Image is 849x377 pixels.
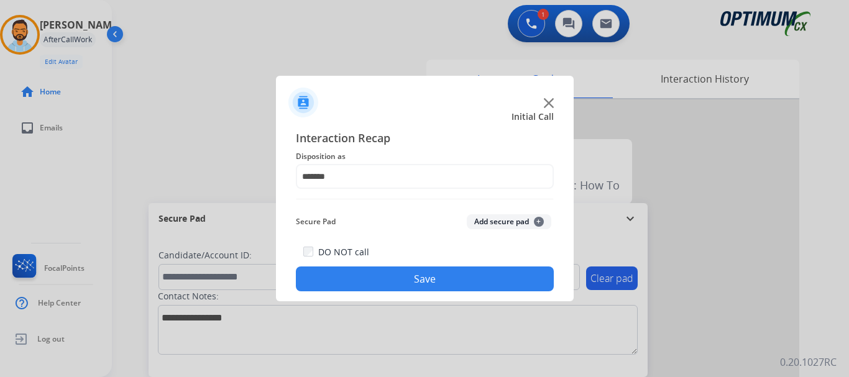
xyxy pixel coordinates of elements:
[534,217,544,227] span: +
[296,149,554,164] span: Disposition as
[296,214,336,229] span: Secure Pad
[296,266,554,291] button: Save
[288,88,318,117] img: contactIcon
[780,355,837,370] p: 0.20.1027RC
[512,111,554,123] span: Initial Call
[318,246,369,258] label: DO NOT call
[467,214,551,229] button: Add secure pad+
[296,129,554,149] span: Interaction Recap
